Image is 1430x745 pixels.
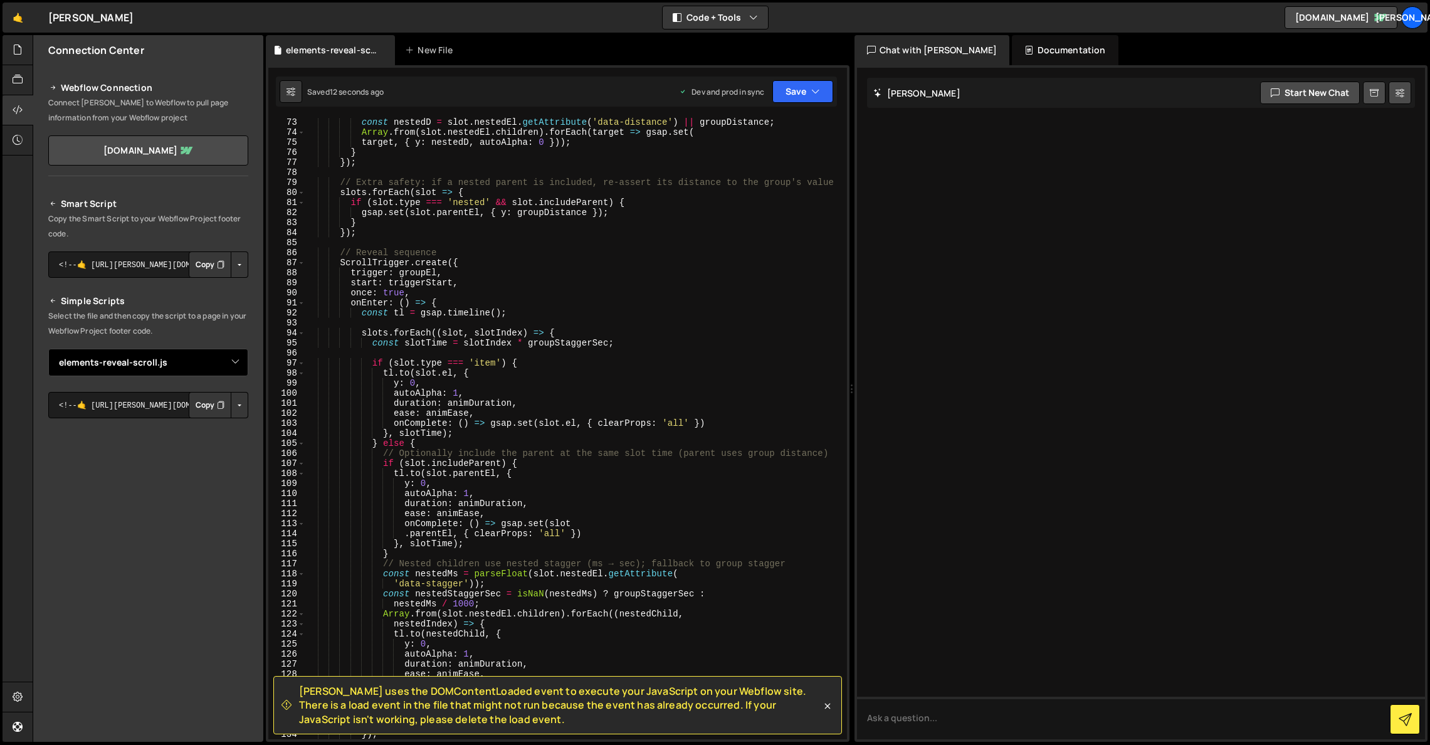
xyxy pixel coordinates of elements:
[268,127,305,137] div: 74
[48,43,144,57] h2: Connection Center
[268,308,305,318] div: 92
[286,44,380,56] div: elements-reveal-scroll.js
[330,87,384,97] div: 12 seconds ago
[268,177,305,188] div: 79
[268,729,305,739] div: 134
[268,599,305,609] div: 121
[48,135,248,166] a: [DOMAIN_NAME]
[268,188,305,198] div: 80
[48,439,250,552] iframe: YouTube video player
[268,609,305,619] div: 122
[48,80,248,95] h2: Webflow Connection
[772,80,833,103] button: Save
[663,6,768,29] button: Code + Tools
[3,3,33,33] a: 🤙
[268,468,305,478] div: 108
[873,87,960,99] h2: [PERSON_NAME]
[268,378,305,388] div: 99
[268,298,305,308] div: 91
[268,408,305,418] div: 102
[679,87,764,97] div: Dev and prod in sync
[268,539,305,549] div: 115
[268,659,305,669] div: 127
[268,489,305,499] div: 110
[268,248,305,258] div: 86
[268,679,305,689] div: 129
[268,649,305,659] div: 126
[189,251,231,278] button: Copy
[268,519,305,529] div: 113
[854,35,1010,65] div: Chat with [PERSON_NAME]
[268,278,305,288] div: 89
[268,288,305,298] div: 90
[268,619,305,629] div: 123
[268,719,305,729] div: 133
[268,448,305,458] div: 106
[48,293,248,309] h2: Simple Scripts
[1285,6,1397,29] a: [DOMAIN_NAME]
[268,218,305,228] div: 83
[48,560,250,673] iframe: YouTube video player
[48,392,248,418] textarea: <!--🤙 [URL][PERSON_NAME][DOMAIN_NAME]> <script>document.addEventListener("DOMContentLoaded", func...
[1012,35,1118,65] div: Documentation
[268,569,305,579] div: 118
[307,87,384,97] div: Saved
[268,509,305,519] div: 112
[268,368,305,378] div: 98
[268,629,305,639] div: 124
[1401,6,1424,29] a: [PERSON_NAME]
[268,157,305,167] div: 77
[268,328,305,338] div: 94
[268,238,305,248] div: 85
[268,529,305,539] div: 114
[268,418,305,428] div: 103
[268,499,305,509] div: 111
[268,689,305,699] div: 130
[268,358,305,368] div: 97
[268,258,305,268] div: 87
[268,318,305,328] div: 93
[268,589,305,599] div: 120
[48,251,248,278] textarea: <!--🤙 [URL][PERSON_NAME][DOMAIN_NAME]> <script>document.addEventListener("DOMContentLoaded", func...
[48,309,248,339] p: Select the file and then copy the script to a page in your Webflow Project footer code.
[268,438,305,448] div: 105
[189,392,248,418] div: Button group with nested dropdown
[268,458,305,468] div: 107
[268,137,305,147] div: 75
[268,198,305,208] div: 81
[268,208,305,218] div: 82
[268,228,305,238] div: 84
[268,478,305,489] div: 109
[268,559,305,569] div: 117
[268,639,305,649] div: 125
[268,428,305,438] div: 104
[268,549,305,559] div: 116
[268,699,305,709] div: 131
[48,196,248,211] h2: Smart Script
[268,398,305,408] div: 101
[189,392,231,418] button: Copy
[268,167,305,177] div: 78
[268,268,305,278] div: 88
[268,117,305,127] div: 73
[48,95,248,125] p: Connect [PERSON_NAME] to Webflow to pull page information from your Webflow project
[268,669,305,679] div: 128
[268,338,305,348] div: 95
[268,709,305,719] div: 132
[268,147,305,157] div: 76
[48,10,134,25] div: [PERSON_NAME]
[405,44,458,56] div: New File
[268,579,305,589] div: 119
[268,348,305,358] div: 96
[268,388,305,398] div: 100
[48,211,248,241] p: Copy the Smart Script to your Webflow Project footer code.
[299,684,821,726] span: [PERSON_NAME] uses the DOMContentLoaded event to execute your JavaScript on your Webflow site. Th...
[1260,82,1360,104] button: Start new chat
[189,251,248,278] div: Button group with nested dropdown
